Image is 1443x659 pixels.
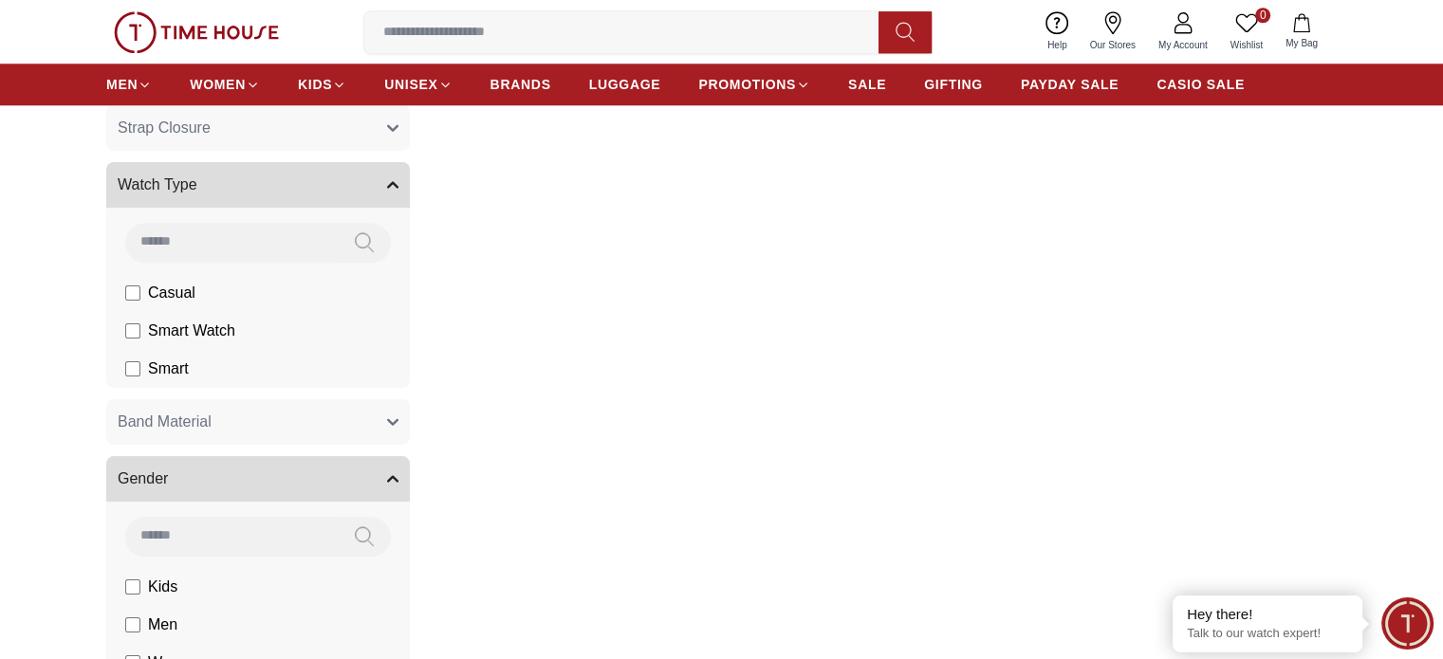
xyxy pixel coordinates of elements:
span: LUGGAGE [589,75,661,94]
span: Watch Type [118,174,197,196]
span: Smart Watch [148,320,235,342]
div: Chat Widget [1381,597,1434,650]
span: 0 [1255,8,1270,23]
span: Band Material [118,411,212,433]
a: BRANDS [490,67,551,101]
button: Watch Type [106,162,410,208]
span: GIFTING [924,75,983,94]
a: SALE [848,67,886,101]
span: WOMEN [190,75,246,94]
a: CASIO SALE [1156,67,1245,101]
span: KIDS [298,75,332,94]
a: PAYDAY SALE [1021,67,1119,101]
span: Smart [148,357,189,380]
button: My Bag [1274,9,1329,54]
a: Help [1036,8,1079,56]
div: Hey there! [1187,605,1348,624]
span: PROMOTIONS [698,75,796,94]
a: GIFTING [924,67,983,101]
span: UNISEX [384,75,437,94]
a: LUGGAGE [589,67,661,101]
input: Men [125,617,140,632]
a: 0Wishlist [1219,8,1274,56]
span: My Account [1151,38,1215,52]
input: Casual [125,285,140,301]
span: Gender [118,467,168,490]
span: Our Stores [1082,38,1143,52]
span: Casual [148,282,195,304]
span: SALE [848,75,886,94]
a: KIDS [298,67,346,101]
a: UNISEX [384,67,452,101]
span: BRANDS [490,75,551,94]
span: Kids [148,576,177,598]
span: Strap Closure [118,117,211,139]
span: Wishlist [1223,38,1270,52]
button: Band Material [106,399,410,445]
span: CASIO SALE [1156,75,1245,94]
a: Our Stores [1079,8,1147,56]
input: Smart [125,361,140,376]
a: WOMEN [190,67,260,101]
a: PROMOTIONS [698,67,810,101]
input: Kids [125,579,140,595]
span: Men [148,613,177,636]
span: Help [1040,38,1075,52]
input: Smart Watch [125,323,140,339]
a: MEN [106,67,152,101]
span: MEN [106,75,138,94]
span: My Bag [1278,36,1325,50]
img: ... [114,11,279,53]
p: Talk to our watch expert! [1187,626,1348,642]
button: Strap Closure [106,105,410,151]
span: PAYDAY SALE [1021,75,1119,94]
button: Gender [106,456,410,502]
